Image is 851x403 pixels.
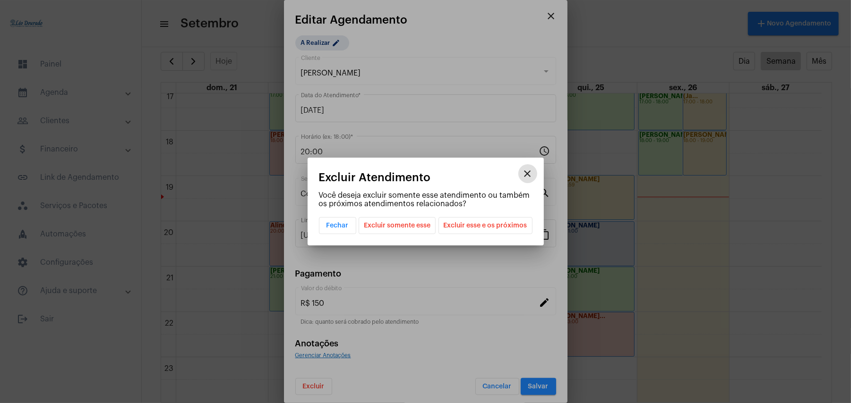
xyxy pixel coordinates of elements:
span: Excluir esse e os próximos [444,218,527,234]
span: Excluir somente esse [364,218,430,234]
span: Fechar [327,222,349,229]
button: Excluir somente esse [359,217,436,234]
button: Fechar [319,217,356,234]
mat-icon: close [522,168,533,179]
span: Excluir Atendimento [319,171,431,184]
p: Você deseja excluir somente esse atendimento ou também os próximos atendimentos relacionados? [319,191,533,208]
button: Excluir esse e os próximos [438,217,533,234]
